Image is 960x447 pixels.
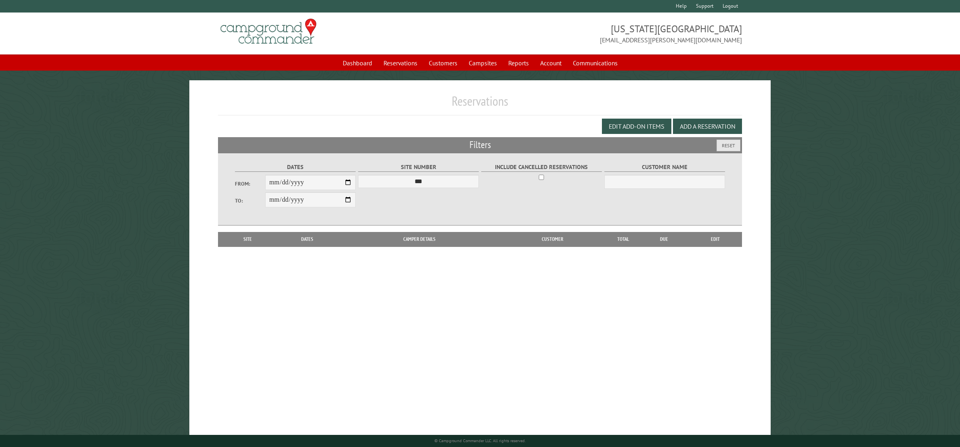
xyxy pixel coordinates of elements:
[379,55,422,71] a: Reservations
[535,55,566,71] a: Account
[673,119,742,134] button: Add a Reservation
[498,232,607,246] th: Customer
[481,163,602,172] label: Include Cancelled Reservations
[434,438,526,443] small: © Campground Commander LLC. All rights reserved.
[338,55,377,71] a: Dashboard
[424,55,462,71] a: Customers
[358,163,479,172] label: Site Number
[639,232,689,246] th: Due
[218,16,319,47] img: Campground Commander
[607,232,639,246] th: Total
[222,232,273,246] th: Site
[689,232,742,246] th: Edit
[503,55,534,71] a: Reports
[480,22,742,45] span: [US_STATE][GEOGRAPHIC_DATA] [EMAIL_ADDRESS][PERSON_NAME][DOMAIN_NAME]
[717,140,740,151] button: Reset
[235,180,265,188] label: From:
[274,232,341,246] th: Dates
[602,119,671,134] button: Edit Add-on Items
[568,55,623,71] a: Communications
[218,137,742,152] h2: Filters
[235,163,356,172] label: Dates
[604,163,725,172] label: Customer Name
[218,93,742,115] h1: Reservations
[464,55,502,71] a: Campsites
[235,197,265,205] label: To:
[341,232,498,246] th: Camper Details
